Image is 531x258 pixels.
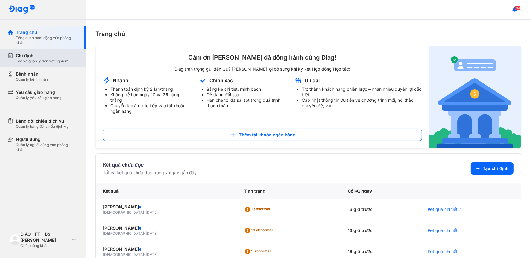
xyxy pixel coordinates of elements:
div: Quản lý người dùng của phòng khám [16,142,78,152]
div: 18 abnormal [244,226,275,235]
div: 16 giờ trước [340,199,420,220]
div: Quản lý bảng đối chiếu dịch vụ [16,124,68,129]
div: 1 abnormal [244,205,273,214]
li: Hạn chế tối đa sai sót trong quá trình thanh toán [207,98,287,109]
div: Yêu cầu giao hàng [16,89,61,95]
span: Kết quả chi tiết [428,227,458,234]
div: 5 abnormal [244,247,273,256]
img: logo [9,5,35,14]
span: - [144,252,146,257]
li: Cập nhật thông tin ưu tiên về chương trình mới, hội thảo chuyên đề, v.v. [302,98,422,109]
div: Bệnh nhân [16,71,48,77]
div: Trang chủ [95,29,521,39]
div: Trang chủ [16,29,78,35]
div: Kết quả [96,183,236,199]
div: Quản lý yêu cầu giao hàng [16,95,61,100]
div: Kết quả chưa đọc [103,161,197,168]
div: [PERSON_NAME] [103,204,229,210]
li: Bảng kê chi tiết, minh bạch [207,87,287,92]
div: [PERSON_NAME] [103,246,229,252]
li: Trở thành khách hàng chiến lược – nhận nhiều quyền lợi đặc biệt [302,87,422,98]
div: Chính xác [209,77,233,84]
span: [DEMOGRAPHIC_DATA] [103,252,144,257]
div: Tất cả kết quả chưa đọc trong 7 ngày gần đây [103,170,197,176]
div: Tổng quan hoạt động của phòng khám [16,35,78,45]
div: Người dùng [16,136,78,142]
div: Tạo và quản lý đơn xét nghiệm [16,59,68,64]
li: Không trễ hơn ngày 10 và 25 hàng tháng [110,92,192,103]
div: Ưu đãi [305,77,320,84]
span: [DATE] [146,252,158,257]
div: Chủ phòng khám [20,243,70,248]
div: Nhanh [113,77,128,84]
span: - [144,210,146,215]
button: Tạo chỉ định [471,162,514,175]
div: Diag trân trọng gửi đến Quý [PERSON_NAME] lợi bổ sung khi ký kết Hợp đồng Hợp tác: [103,66,422,72]
span: [DATE] [146,231,158,236]
li: Dễ dàng đối soát [207,92,287,98]
div: Quản lý bệnh nhân [16,77,48,82]
img: logo [10,234,20,245]
span: [DEMOGRAPHIC_DATA] [103,210,144,215]
img: account-announcement [295,77,302,84]
img: account-announcement [199,77,207,84]
img: account-announcement [429,46,521,148]
li: Thanh toán định kỳ 2 lần/tháng [110,87,192,92]
div: Có KQ ngày [340,183,420,199]
span: - [144,231,146,236]
span: Kết quả chi tiết [428,206,458,212]
div: Cảm ơn [PERSON_NAME] đã đồng hành cùng Diag! [103,53,422,61]
div: Chỉ định [16,53,68,59]
span: 39 [515,6,521,10]
div: DIAG - FT - BS [PERSON_NAME] [20,231,70,243]
div: [PERSON_NAME] [103,225,229,231]
span: [DATE] [146,210,158,215]
span: [DEMOGRAPHIC_DATA] [103,231,144,236]
button: Thêm tài khoản ngân hàng [103,129,422,141]
span: Kết quả chi tiết [428,249,458,255]
div: 16 giờ trước [340,220,420,241]
div: Tình trạng [236,183,340,199]
img: account-announcement [103,77,110,84]
div: Bảng đối chiếu dịch vụ [16,118,68,124]
li: Chuyển khoản trực tiếp vào tài khoản ngân hàng [110,103,192,114]
span: Tạo chỉ định [483,165,509,171]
